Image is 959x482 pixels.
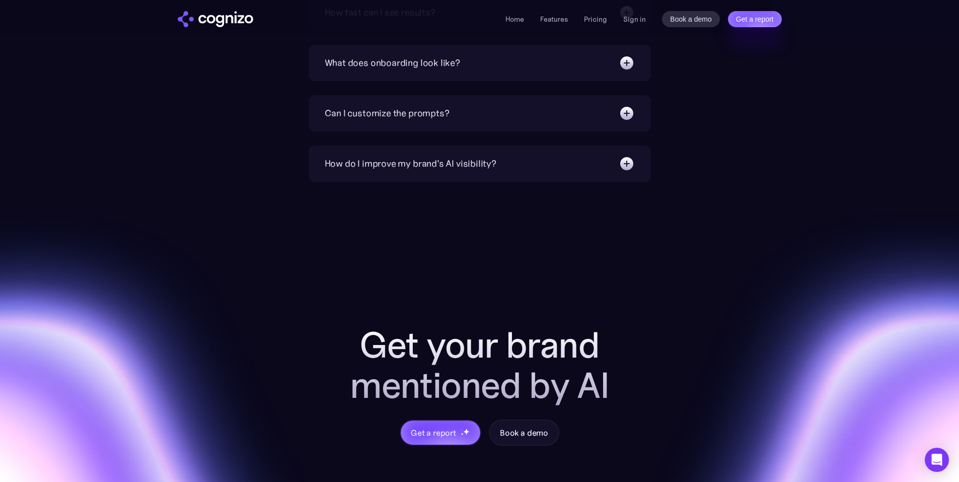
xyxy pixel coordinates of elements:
[461,429,462,431] img: star
[325,56,460,70] div: What does onboarding look like?
[728,11,782,27] a: Get a report
[463,428,470,435] img: star
[325,106,450,120] div: Can I customize the prompts?
[662,11,720,27] a: Book a demo
[325,157,496,171] div: How do I improve my brand's AI visibility?
[540,15,568,24] a: Features
[178,11,253,27] img: cognizo logo
[925,448,949,472] div: Open Intercom Messenger
[411,427,456,439] div: Get a report
[461,433,464,436] img: star
[178,11,253,27] a: home
[319,325,641,405] h2: Get your brand mentioned by AI
[400,420,481,446] a: Get a reportstarstarstar
[623,13,646,25] a: Sign in
[505,15,524,24] a: Home
[584,15,607,24] a: Pricing
[500,427,548,439] div: Book a demo
[489,420,559,446] a: Book a demo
